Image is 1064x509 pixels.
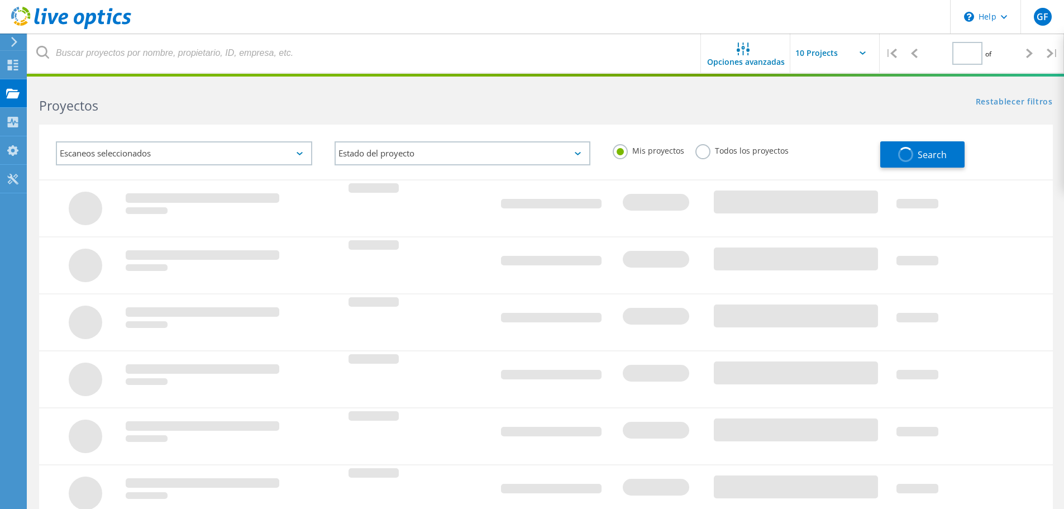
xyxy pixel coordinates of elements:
[1041,34,1064,73] div: |
[28,34,702,73] input: Buscar proyectos por nombre, propietario, ID, empresa, etc.
[985,49,991,59] span: of
[335,141,591,165] div: Estado del proyecto
[11,23,131,31] a: Live Optics Dashboard
[918,149,947,161] span: Search
[39,97,98,115] b: Proyectos
[880,34,903,73] div: |
[707,58,785,66] span: Opciones avanzadas
[976,98,1053,107] a: Restablecer filtros
[880,141,965,168] button: Search
[964,12,974,22] svg: \n
[613,144,684,155] label: Mis proyectos
[695,144,789,155] label: Todos los proyectos
[1037,12,1048,21] span: GF
[56,141,312,165] div: Escaneos seleccionados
